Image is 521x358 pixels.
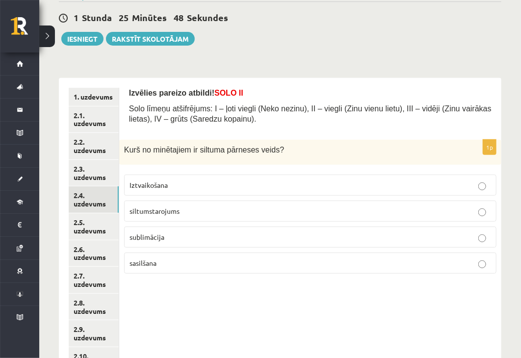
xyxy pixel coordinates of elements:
a: 2.6. uzdevums [69,240,119,267]
a: 2.5. uzdevums [69,213,119,240]
span: sasilšana [130,258,156,267]
p: 1p [483,139,496,155]
span: Stunda [82,12,112,23]
span: Minūtes [132,12,167,23]
a: Rīgas 1. Tālmācības vidusskola [11,17,39,42]
a: 2.2. uzdevums [69,133,119,159]
a: 1. uzdevums [69,88,119,106]
span: Solo līmeņu atšifrējums: I – ļoti viegli (Neko nezinu), II – viegli (Zinu vienu lietu), III – vid... [129,104,492,123]
a: 2.8. uzdevums [69,294,119,320]
span: Iztvaikošana [130,180,168,189]
input: siltumstarojums [478,208,486,216]
span: 48 [174,12,183,23]
a: 2.7. uzdevums [69,267,119,293]
button: Iesniegt [61,32,104,46]
input: sublimācija [478,234,486,242]
span: Kurš no minētajiem ir siltuma pārneses veids? [124,146,284,154]
span: 1 [74,12,78,23]
span: siltumstarojums [130,206,180,215]
span: Izvēlies pareizo atbildi! [129,89,243,97]
a: 2.3. uzdevums [69,160,119,186]
a: 2.4. uzdevums [69,186,119,213]
span: Sekundes [187,12,228,23]
a: Rakstīt skolotājam [106,32,195,46]
a: 2.1. uzdevums [69,106,119,133]
span: 25 [119,12,129,23]
input: Iztvaikošana [478,182,486,190]
span: SOLO II [214,89,243,97]
span: sublimācija [130,232,164,241]
input: sasilšana [478,260,486,268]
a: 2.9. uzdevums [69,320,119,347]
